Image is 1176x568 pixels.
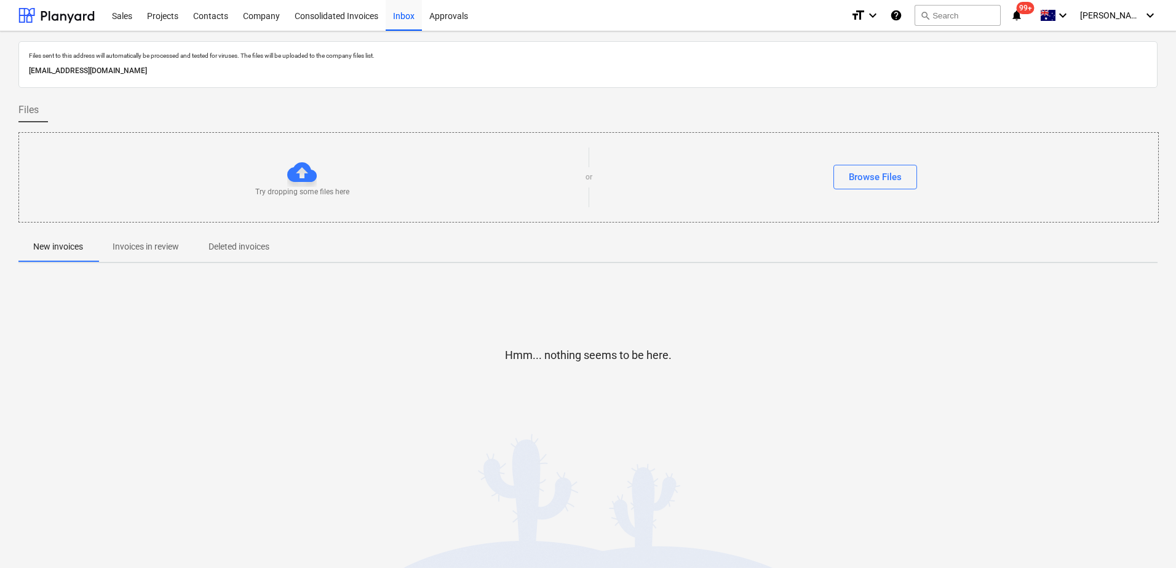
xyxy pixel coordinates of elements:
[915,5,1001,26] button: Search
[890,8,902,23] i: Knowledge base
[1011,8,1023,23] i: notifications
[586,172,592,183] p: or
[505,348,672,363] p: Hmm... nothing seems to be here.
[29,65,1147,77] p: [EMAIL_ADDRESS][DOMAIN_NAME]
[209,240,269,253] p: Deleted invoices
[18,132,1159,223] div: Try dropping some files hereorBrowse Files
[113,240,179,253] p: Invoices in review
[1114,509,1176,568] iframe: Chat Widget
[1055,8,1070,23] i: keyboard_arrow_down
[865,8,880,23] i: keyboard_arrow_down
[18,103,39,117] span: Files
[851,8,865,23] i: format_size
[849,169,902,185] div: Browse Files
[1143,8,1158,23] i: keyboard_arrow_down
[920,10,930,20] span: search
[29,52,1147,60] p: Files sent to this address will automatically be processed and tested for viruses. The files will...
[33,240,83,253] p: New invoices
[1017,2,1035,14] span: 99+
[833,165,917,189] button: Browse Files
[255,187,349,197] p: Try dropping some files here
[1080,10,1142,20] span: [PERSON_NAME]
